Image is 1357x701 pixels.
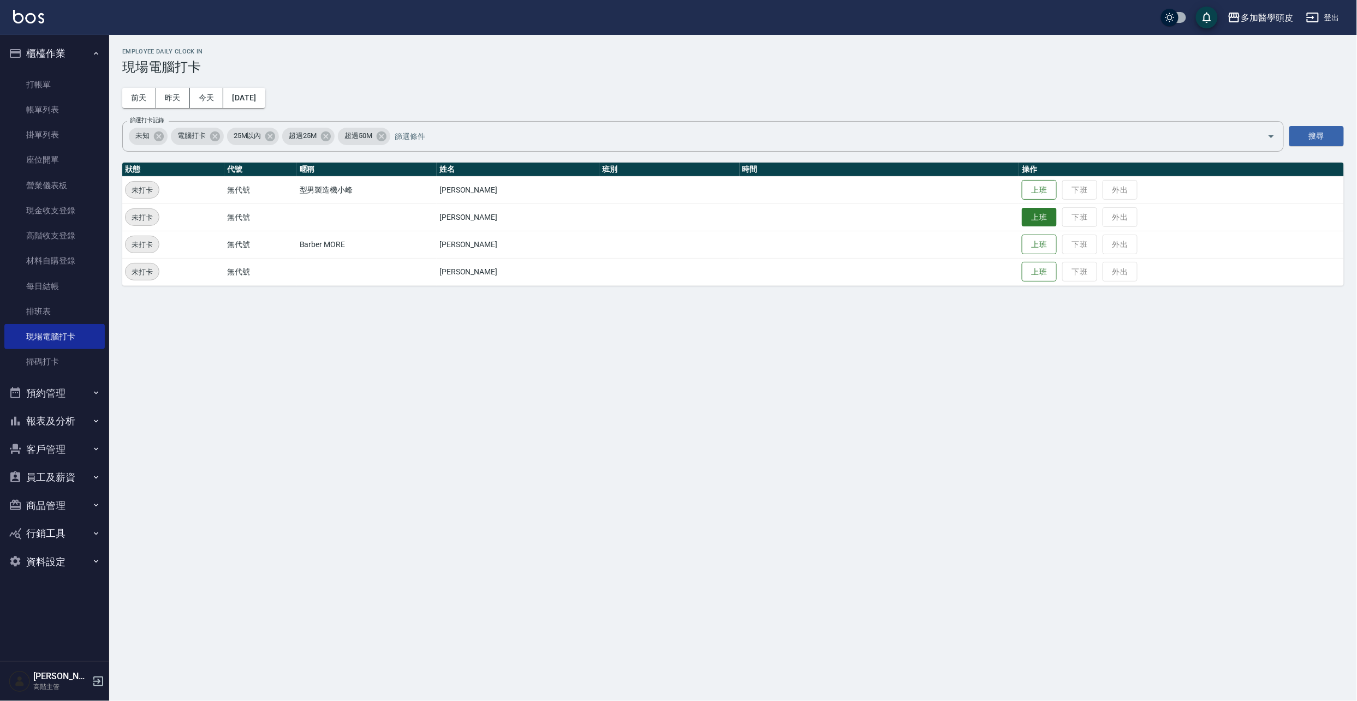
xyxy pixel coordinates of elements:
[4,72,105,97] a: 打帳單
[4,463,105,492] button: 員工及薪資
[129,130,156,141] span: 未知
[126,212,159,223] span: 未打卡
[126,184,159,196] span: 未打卡
[171,128,224,145] div: 電腦打卡
[130,116,164,124] label: 篩選打卡記錄
[1022,262,1057,282] button: 上班
[4,223,105,248] a: 高階收支登錄
[4,407,105,435] button: 報表及分析
[223,88,265,108] button: [DATE]
[4,349,105,374] a: 掃碼打卡
[297,176,437,203] td: 型男製造機小峰
[437,176,599,203] td: [PERSON_NAME]
[1022,180,1057,200] button: 上班
[437,258,599,285] td: [PERSON_NAME]
[1223,7,1298,29] button: 多加醫學頭皮
[122,48,1344,55] h2: Employee Daily Clock In
[282,130,323,141] span: 超過25M
[122,59,1344,75] h3: 現場電腦打卡
[227,130,268,141] span: 25M以內
[13,10,44,23] img: Logo
[156,88,190,108] button: 昨天
[297,231,437,258] td: Barber MORE
[224,258,297,285] td: 無代號
[740,163,1020,177] th: 時間
[4,492,105,520] button: 商品管理
[4,97,105,122] a: 帳單列表
[9,670,31,692] img: Person
[4,435,105,464] button: 客戶管理
[1263,128,1280,145] button: Open
[599,163,739,177] th: 班別
[224,203,297,231] td: 無代號
[122,88,156,108] button: 前天
[4,274,105,299] a: 每日結帳
[297,163,437,177] th: 暱稱
[126,239,159,250] span: 未打卡
[338,128,390,145] div: 超過50M
[4,324,105,349] a: 現場電腦打卡
[437,163,599,177] th: 姓名
[1022,208,1057,227] button: 上班
[190,88,224,108] button: 今天
[224,176,297,203] td: 無代號
[4,122,105,147] a: 掛單列表
[338,130,379,141] span: 超過50M
[224,163,297,177] th: 代號
[437,203,599,231] td: [PERSON_NAME]
[126,266,159,278] span: 未打卡
[4,39,105,68] button: 櫃檯作業
[122,163,224,177] th: 狀態
[1019,163,1344,177] th: 操作
[4,248,105,273] a: 材料自購登錄
[282,128,335,145] div: 超過25M
[4,379,105,408] button: 預約管理
[4,173,105,198] a: 營業儀表板
[4,299,105,324] a: 排班表
[4,548,105,576] button: 資料設定
[227,128,279,145] div: 25M以內
[129,128,168,145] div: 未知
[4,519,105,548] button: 行銷工具
[33,682,89,692] p: 高階主管
[171,130,212,141] span: 電腦打卡
[4,147,105,172] a: 座位開單
[1241,11,1293,25] div: 多加醫學頭皮
[224,231,297,258] td: 無代號
[1196,7,1218,28] button: save
[33,671,89,682] h5: [PERSON_NAME]
[1022,235,1057,255] button: 上班
[4,198,105,223] a: 現金收支登錄
[392,127,1248,146] input: 篩選條件
[437,231,599,258] td: [PERSON_NAME]
[1289,126,1344,146] button: 搜尋
[1302,8,1344,28] button: 登出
